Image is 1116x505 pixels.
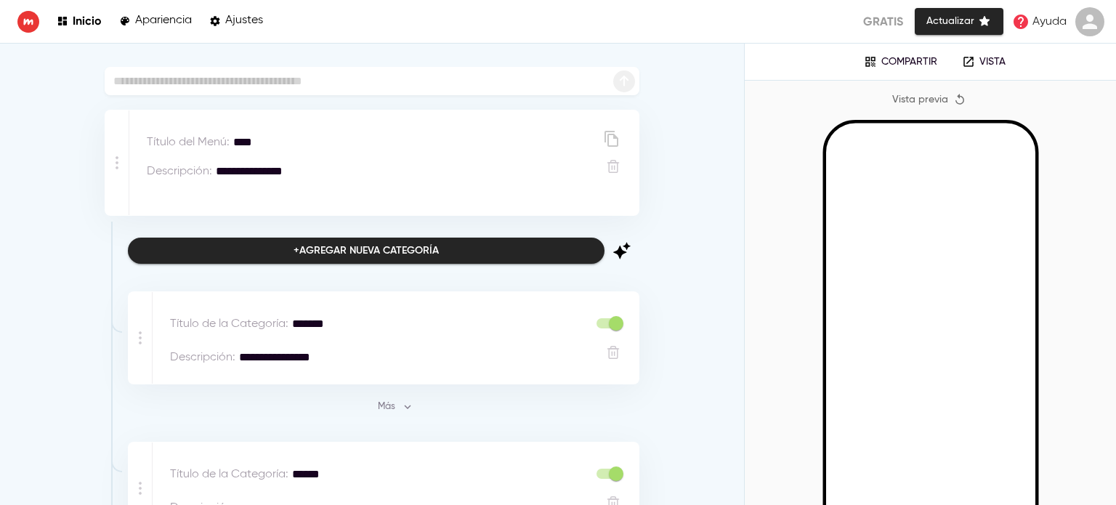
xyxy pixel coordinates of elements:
button: Más [372,396,418,419]
p: Gratis [863,13,903,31]
p: Ayuda [1032,13,1067,31]
span: Actualizar [926,12,992,31]
p: Vista [979,56,1006,68]
a: Ajustes [209,12,263,31]
p: Título de la Categoría : [170,466,288,483]
button: Actualizar [915,8,1003,35]
button: +Agregar nueva categoría [128,238,604,264]
p: Descripción : [147,163,212,180]
span: Más [376,399,415,416]
a: Inicio [57,12,102,31]
p: Inicio [73,14,102,28]
a: Apariencia [119,12,192,31]
button: Duplicar menú [601,128,623,150]
a: Ayuda [1008,9,1071,35]
a: Vista [952,51,1016,73]
button: Eliminar [604,343,623,362]
p: Título del Menú : [147,134,230,151]
button: Compartir [854,51,947,73]
button: Eliminar [604,157,623,176]
p: Título de la Categoría : [170,315,288,333]
div: + Agregar nueva categoría [294,242,439,260]
p: Compartir [881,56,937,68]
p: Apariencia [135,14,192,28]
p: Ajustes [225,14,263,28]
p: Descripción : [170,349,235,366]
button: Agregar elementos desde la imagen [604,233,639,268]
